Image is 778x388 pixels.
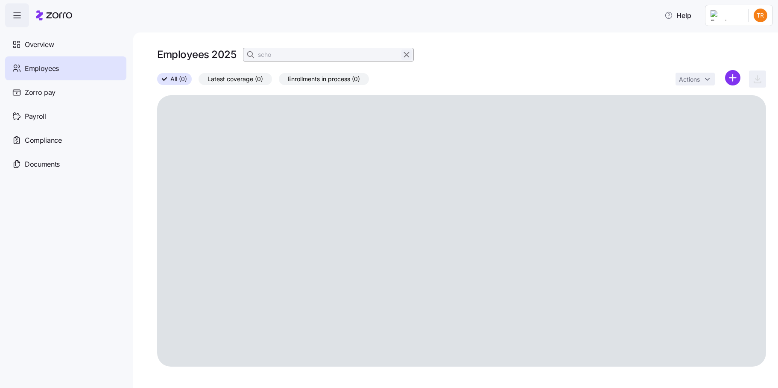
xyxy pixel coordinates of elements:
[679,76,700,82] span: Actions
[170,73,187,85] span: All (0)
[25,135,62,146] span: Compliance
[5,104,126,128] a: Payroll
[5,56,126,80] a: Employees
[711,10,741,21] img: Employer logo
[157,48,236,61] h1: Employees 2025
[25,111,46,122] span: Payroll
[25,87,56,98] span: Zorro pay
[288,73,360,85] span: Enrollments in process (0)
[658,7,698,24] button: Help
[25,159,60,170] span: Documents
[725,70,740,85] svg: add icon
[243,48,414,62] input: Search Employees
[5,32,126,56] a: Overview
[25,39,54,50] span: Overview
[25,63,59,74] span: Employees
[5,128,126,152] a: Compliance
[676,73,715,85] button: Actions
[664,10,691,21] span: Help
[754,9,767,22] img: 9f08772f748d173b6a631cba1b0c6066
[5,80,126,104] a: Zorro pay
[5,152,126,176] a: Documents
[208,73,263,85] span: Latest coverage (0)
